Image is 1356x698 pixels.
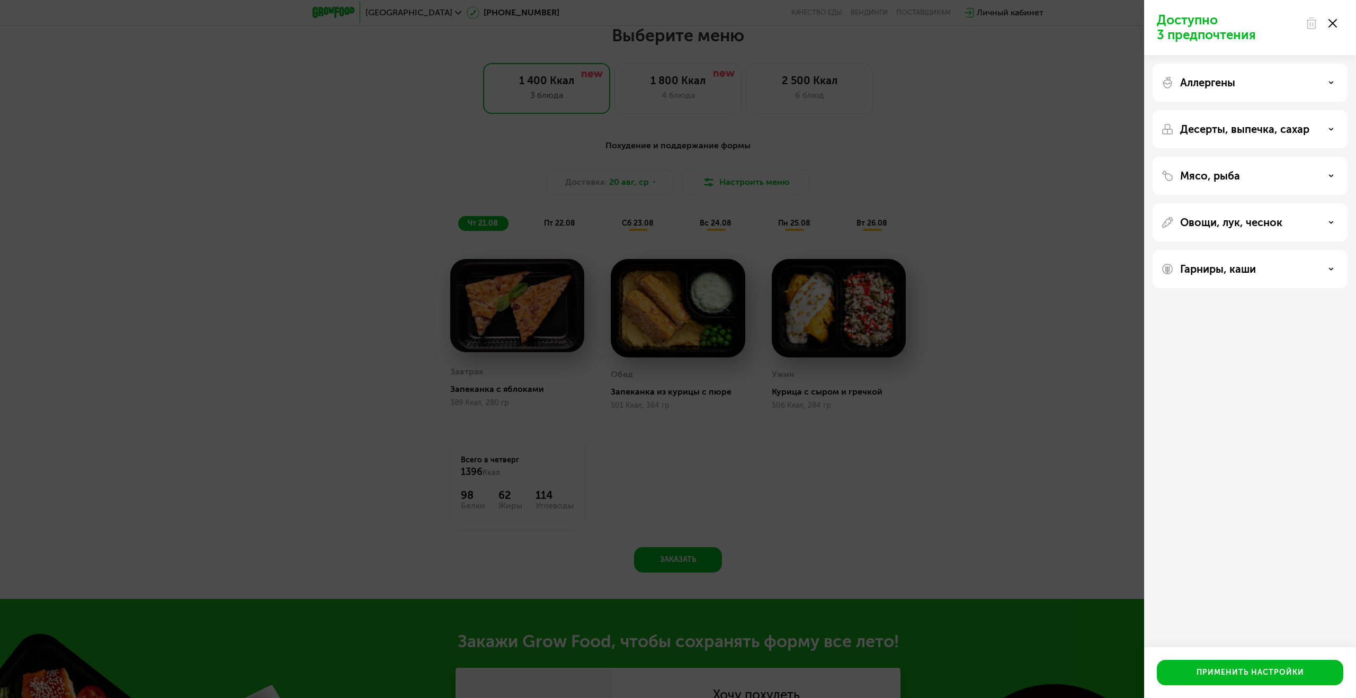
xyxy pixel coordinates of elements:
p: Гарниры, каши [1180,263,1256,275]
p: Мясо, рыба [1180,169,1240,182]
div: Применить настройки [1197,667,1304,678]
button: Применить настройки [1157,660,1343,685]
p: Доступно 3 предпочтения [1157,13,1299,42]
p: Аллергены [1180,76,1235,89]
p: Овощи, лук, чеснок [1180,216,1282,229]
p: Десерты, выпечка, сахар [1180,123,1309,136]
